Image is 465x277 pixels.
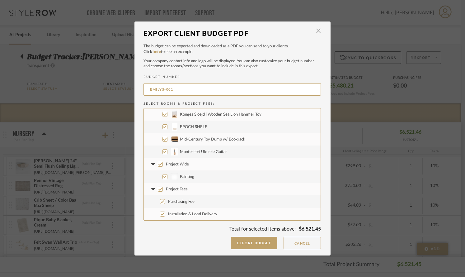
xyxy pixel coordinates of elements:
span: Mid-Century Toy Dump w/ Bookrack [180,137,245,141]
h2: Select Rooms & Project Fees: [143,102,321,106]
input: BUDGET NUMBER [143,83,321,96]
input: EPOCH SHELF [162,124,167,129]
p: The budget can be exported and downloaded as a PDF you can send to your clients. [143,43,321,50]
span: Montessori Ukulele Guitar [180,150,227,154]
img: 45625503-39eb-4e6c-ab58-1b6ac4f892f3_50x50.jpg [171,111,178,118]
span: Project Wide [166,162,189,166]
p: Click to see an example. [143,49,321,55]
p: Your company contact info and logo will be displayed. You can also customize your budget number a... [143,59,321,69]
span: Project Fees [166,187,188,191]
span: Total for selected items above: [229,227,296,232]
button: Close [312,25,325,37]
div: Export Client Budget PDF [143,27,312,41]
input: Installation & Local Delivery [160,212,165,217]
a: here [153,50,161,54]
span: Painting [180,175,194,179]
span: Purchasing Fee [168,200,195,204]
button: Export Budget [231,237,278,249]
img: 8cde16b7-9f63-4a61-80d4-fe886d4509c0_50x50.jpg [171,136,178,143]
span: $6,521.45 [299,227,321,232]
input: Project Wide [158,162,163,167]
img: 37dc560f-d1aa-4a96-8a8c-5e52e1e6cc6d_50x50.jpg [171,148,178,155]
img: d1b844c6-a727-47f8-b8a4-4efe6697f7c4_50x50.jpg [171,123,178,131]
input: Project Fees [158,187,163,192]
input: Mid-Century Toy Dump w/ Bookrack [162,137,167,142]
input: Montessori Ukulele Guitar [162,149,167,154]
span: Konges Sloejd | Wooden Sea Lion Hammer Toy [180,112,261,117]
input: Konges Sloejd | Wooden Sea Lion Hammer Toy [162,112,167,117]
span: Installation & Local Delivery [168,212,217,216]
h2: BUDGET NUMBER [143,75,321,79]
input: Painting [162,174,167,179]
dialog-header: Export Client Budget PDF [143,27,321,41]
span: EPOCH SHELF [180,125,207,129]
button: Cancel [284,237,321,249]
input: Purchasing Fee [160,199,165,204]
